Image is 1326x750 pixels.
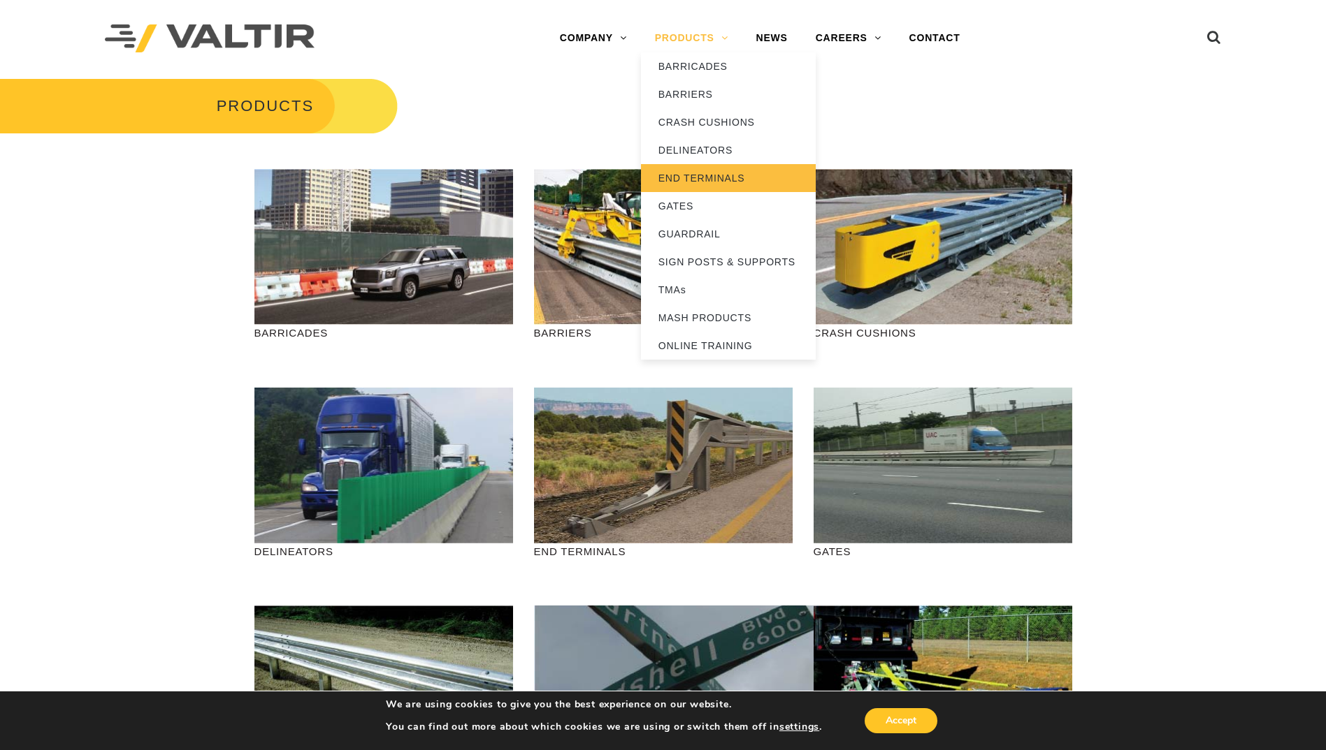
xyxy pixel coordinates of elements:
[641,24,742,52] a: PRODUCTS
[641,136,816,164] a: DELINEATORS
[641,52,816,80] a: BARRICADES
[105,24,315,53] img: Valtir
[814,325,1072,341] p: CRASH CUSHIONS
[641,164,816,192] a: END TERMINALS
[814,543,1072,559] p: GATES
[641,304,816,332] a: MASH PRODUCTS
[641,192,816,220] a: GATES
[386,698,822,711] p: We are using cookies to give you the best experience on our website.
[254,543,513,559] p: DELINEATORS
[641,248,816,276] a: SIGN POSTS & SUPPORTS
[534,543,793,559] p: END TERMINALS
[546,24,641,52] a: COMPANY
[534,325,793,341] p: BARRIERS
[895,24,974,52] a: CONTACT
[641,220,816,248] a: GUARDRAIL
[641,108,816,136] a: CRASH CUSHIONS
[386,721,822,733] p: You can find out more about which cookies we are using or switch them off in .
[641,332,816,360] a: ONLINE TRAINING
[641,80,816,108] a: BARRIERS
[254,325,513,341] p: BARRICADES
[641,276,816,304] a: TMAs
[865,708,937,733] button: Accept
[742,24,802,52] a: NEWS
[779,721,819,733] button: settings
[802,24,895,52] a: CAREERS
